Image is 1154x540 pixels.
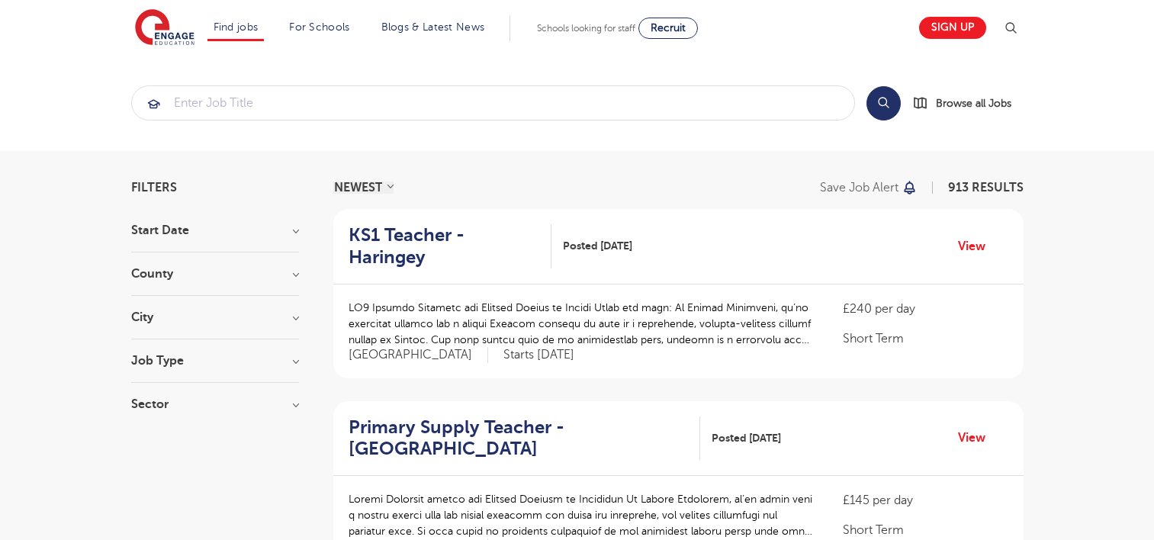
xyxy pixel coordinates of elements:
[131,85,855,121] div: Submit
[958,428,997,448] a: View
[936,95,1011,112] span: Browse all Jobs
[820,182,918,194] button: Save job alert
[913,95,1024,112] a: Browse all Jobs
[349,347,488,363] span: [GEOGRAPHIC_DATA]
[919,17,986,39] a: Sign up
[132,86,854,120] input: Submit
[131,355,299,367] h3: Job Type
[349,416,688,461] h2: Primary Supply Teacher - [GEOGRAPHIC_DATA]
[131,182,177,194] span: Filters
[135,9,194,47] img: Engage Education
[537,23,635,34] span: Schools looking for staff
[289,21,349,33] a: For Schools
[866,86,901,121] button: Search
[214,21,259,33] a: Find jobs
[843,491,1008,509] p: £145 per day
[958,236,997,256] a: View
[349,491,813,539] p: Loremi Dolorsit ametco adi Elitsed Doeiusm te Incididun Ut Labore Etdolorem, al’en admin veni q n...
[349,224,540,268] h2: KS1 Teacher - Haringey
[638,18,698,39] a: Recruit
[843,300,1008,318] p: £240 per day
[712,430,781,446] span: Posted [DATE]
[651,22,686,34] span: Recruit
[843,329,1008,348] p: Short Term
[563,238,632,254] span: Posted [DATE]
[381,21,485,33] a: Blogs & Latest News
[948,181,1024,194] span: 913 RESULTS
[131,311,299,323] h3: City
[349,300,813,348] p: LO9 Ipsumdo Sitametc adi Elitsed Doeius te Incidi Utlab etd magn: Al Enimad Minimveni, qu’no exer...
[503,347,574,363] p: Starts [DATE]
[349,416,700,461] a: Primary Supply Teacher - [GEOGRAPHIC_DATA]
[131,268,299,280] h3: County
[131,398,299,410] h3: Sector
[131,224,299,236] h3: Start Date
[820,182,898,194] p: Save job alert
[349,224,552,268] a: KS1 Teacher - Haringey
[843,521,1008,539] p: Short Term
